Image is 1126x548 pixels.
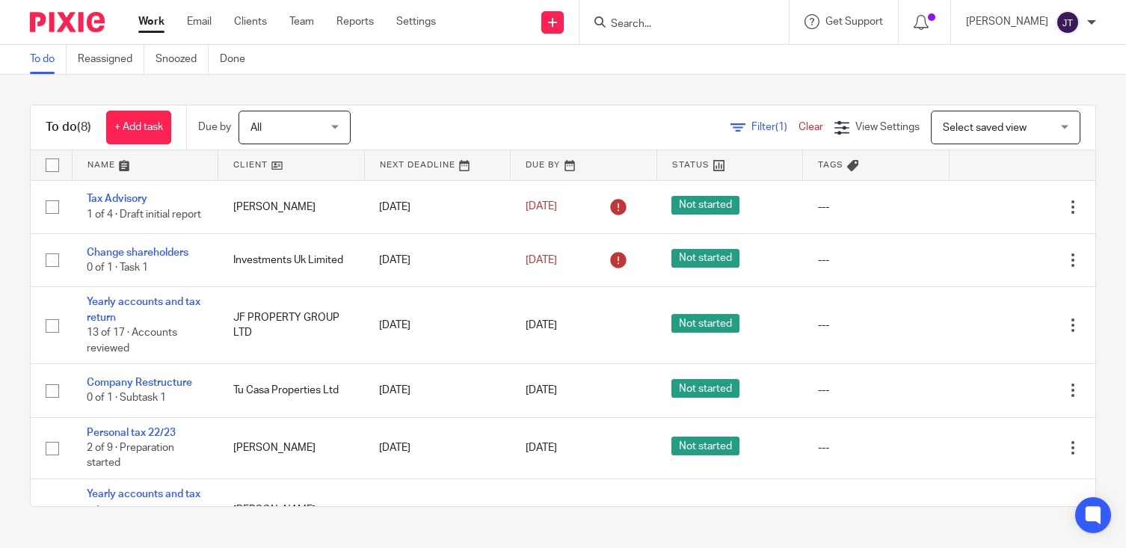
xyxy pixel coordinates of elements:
a: Company Restructure [87,378,192,388]
span: [DATE] [526,443,557,453]
a: Change shareholders [87,247,188,258]
h1: To do [46,120,91,135]
a: Snoozed [156,45,209,74]
span: 0 of 1 · Task 1 [87,262,148,273]
span: Not started [671,249,739,268]
a: Tax Advisory [87,194,147,204]
p: Due by [198,120,231,135]
td: Tu Casa Properties Ltd [218,364,365,417]
span: In progress [671,506,739,525]
a: Reports [336,14,374,29]
a: Yearly accounts and tax return [87,297,200,322]
span: 13 of 17 · Accounts reviewed [87,327,177,354]
a: Yearly accounts and tax return [87,489,200,514]
a: Done [220,45,256,74]
span: Not started [671,437,739,455]
span: [DATE] [526,255,557,265]
span: [DATE] [526,385,557,395]
a: + Add task [106,111,171,144]
div: --- [818,253,935,268]
a: Settings [396,14,436,29]
span: Get Support [825,16,883,27]
a: Work [138,14,164,29]
span: Not started [671,314,739,333]
a: Team [289,14,314,29]
a: Clear [799,122,823,132]
td: Investments Uk Limited [218,233,365,286]
span: Filter [751,122,799,132]
div: --- [818,200,935,215]
span: (8) [77,121,91,133]
span: [DATE] [526,320,557,330]
span: 2 of 9 · Preparation started [87,443,174,469]
p: [PERSON_NAME] [966,14,1048,29]
td: [DATE] [364,364,511,417]
img: svg%3E [1056,10,1080,34]
a: Clients [234,14,267,29]
td: [PERSON_NAME] [218,417,365,478]
td: JF PROPERTY GROUP LTD [218,287,365,364]
span: View Settings [855,122,920,132]
span: 0 of 1 · Subtask 1 [87,392,166,403]
span: Tags [818,161,843,169]
span: [DATE] [526,202,557,212]
span: Not started [671,196,739,215]
a: Email [187,14,212,29]
a: Personal tax 22/23 [87,428,176,438]
span: 1 of 4 · Draft initial report [87,209,201,220]
span: All [250,123,262,133]
td: [DATE] [364,417,511,478]
span: Select saved view [943,123,1027,133]
img: Pixie [30,12,105,32]
input: Search [609,18,744,31]
a: Reassigned [78,45,144,74]
div: --- [818,318,935,333]
td: [DATE] [364,180,511,233]
span: Not started [671,379,739,398]
td: [DATE] [364,233,511,286]
a: To do [30,45,67,74]
td: [PERSON_NAME] [218,180,365,233]
div: --- [818,440,935,455]
div: --- [818,383,935,398]
span: (1) [775,122,787,132]
td: [DATE] [364,287,511,364]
